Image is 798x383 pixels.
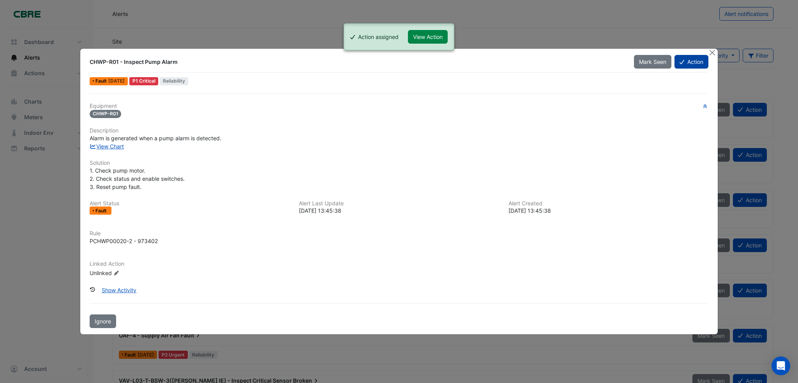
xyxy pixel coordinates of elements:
[90,135,221,141] span: Alarm is generated when a pump alarm is detected.
[160,77,188,85] span: Reliability
[95,318,111,325] span: Ignore
[90,237,158,245] div: PCHWP00020-2 - 973402
[299,200,499,207] h6: Alert Last Update
[708,49,716,57] button: Close
[90,110,122,118] span: CHWP-R01
[408,30,448,44] button: View Action
[508,200,708,207] h6: Alert Created
[90,127,708,134] h6: Description
[508,207,708,215] div: [DATE] 13:45:38
[90,261,708,267] h6: Linked Action
[108,78,125,84] span: Tue 23-Sep-2025 13:45 AWST
[299,207,499,215] div: [DATE] 13:45:38
[358,33,399,41] div: Action assigned
[639,58,666,65] span: Mark Seen
[674,55,708,69] button: Action
[90,167,185,190] span: 1. Check pump motor. 2. Check status and enable switches. 3. Reset pump fault.
[772,357,790,375] div: Open Intercom Messenger
[95,208,108,213] span: Fault
[90,269,183,277] div: Unlinked
[90,103,708,109] h6: Equipment
[90,200,290,207] h6: Alert Status
[90,314,116,328] button: Ignore
[97,283,141,297] button: Show Activity
[634,55,671,69] button: Mark Seen
[90,230,708,237] h6: Rule
[90,160,708,166] h6: Solution
[95,79,108,83] span: Fault
[129,77,159,85] div: P1 Critical
[90,143,124,150] a: View Chart
[113,270,119,276] fa-icon: Edit Linked Action
[90,58,625,66] div: CHWP-R01 - Inspect Pump Alarm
